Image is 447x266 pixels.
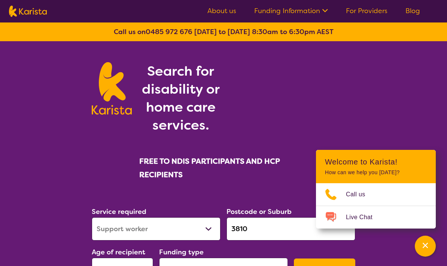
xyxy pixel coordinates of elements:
img: Karista logo [9,6,47,17]
span: Call us [346,189,374,200]
input: Type [226,217,355,241]
a: For Providers [346,6,387,15]
h2: Welcome to Karista! [325,157,427,166]
a: Funding Information [254,6,328,15]
a: Blog [405,6,420,15]
p: How can we help you [DATE]? [325,169,427,176]
label: Postcode or Suburb [226,207,292,216]
h1: Search for disability or home care services. [141,62,221,134]
label: Service required [92,207,146,216]
button: Channel Menu [415,236,436,257]
div: Channel Menu [316,150,436,229]
span: Live Chat [346,212,381,223]
ul: Choose channel [316,183,436,229]
label: Funding type [159,248,204,257]
label: Age of recipient [92,248,145,257]
b: Call us on [DATE] to [DATE] 8:30am to 6:30pm AEST [114,27,334,36]
img: Karista logo [92,62,132,115]
a: About us [207,6,236,15]
a: 0485 972 676 [146,27,192,36]
b: FREE TO NDIS PARTICIPANTS AND HCP RECIPIENTS [139,156,280,179]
